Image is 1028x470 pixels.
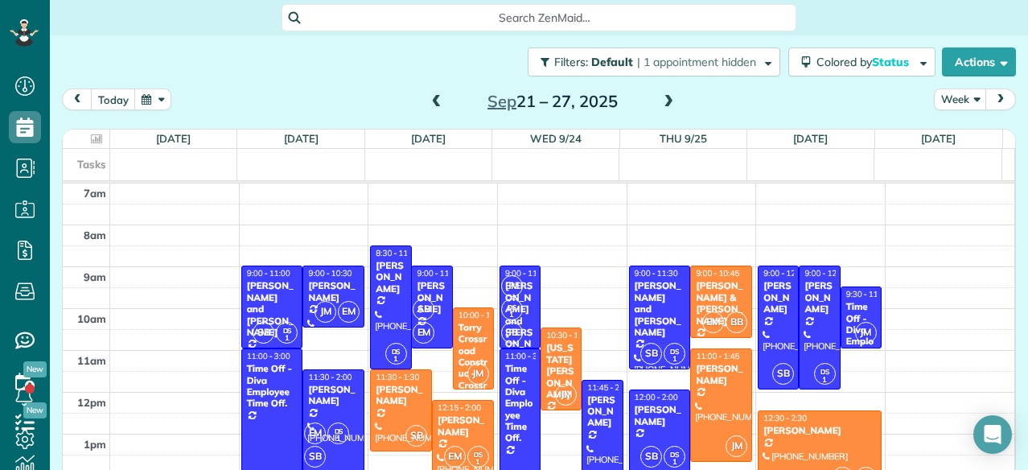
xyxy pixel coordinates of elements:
div: [PERSON_NAME] & [PERSON_NAME] [695,280,747,327]
div: [PERSON_NAME] and [PERSON_NAME] [634,280,686,338]
div: Time Off - Diva Employee Time Off. [504,363,536,444]
span: 8am [84,229,106,241]
span: 11:00 - 3:00 [247,351,290,361]
span: Filters: [554,55,588,69]
span: 9:00 - 12:00 [763,268,807,278]
div: Time Off - Diva Employee Time Off. [845,301,877,382]
div: [PERSON_NAME] [375,384,427,407]
a: Wed 9/24 [530,132,582,145]
div: Open Intercom Messenger [973,415,1012,454]
span: EM [702,311,724,333]
div: Torry Crossroad Construc - Crossroad Contruction [458,322,489,426]
small: 1 [502,307,522,323]
span: EM [413,322,434,344]
button: Actions [942,47,1016,76]
span: Colored by [816,55,915,69]
span: DS [820,367,829,376]
div: [PERSON_NAME] [416,280,447,315]
span: SB [772,363,794,385]
span: DS [508,303,516,311]
span: 9am [84,270,106,283]
span: 9:00 - 10:45 [696,268,739,278]
span: 9:00 - 11:00 [505,268,549,278]
span: 11:00 - 1:45 [696,351,739,361]
span: 11:30 - 2:00 [308,372,352,382]
small: 1 [468,455,488,470]
span: JM [315,301,336,323]
span: SB [640,446,662,468]
span: DS [283,326,292,335]
div: [US_STATE][PERSON_NAME] [545,342,577,400]
div: [PERSON_NAME] [307,384,360,407]
span: 9:00 - 11:30 [635,268,678,278]
div: [PERSON_NAME] [804,280,835,315]
small: 1 [664,455,685,470]
div: [PERSON_NAME] [437,414,489,438]
span: DS [474,450,483,459]
span: 11:45 - 2:45 [587,382,631,393]
span: Sep [487,91,516,111]
span: 9:00 - 10:30 [308,268,352,278]
small: 1 [277,331,297,346]
span: SB [413,299,434,320]
span: 11:00 - 3:00 [505,351,549,361]
span: DS [670,347,679,356]
span: 10am [77,312,106,325]
a: [DATE] [921,132,956,145]
span: 9:30 - 11:00 [846,289,890,299]
span: EM [338,301,360,323]
small: 1 [386,352,406,367]
span: DS [392,347,401,356]
span: SB [253,322,274,344]
span: 11:30 - 1:30 [376,372,419,382]
span: JM [467,363,489,385]
small: 1 [815,373,835,388]
span: 9:00 - 12:00 [804,268,848,278]
span: 9:00 - 11:00 [247,268,290,278]
span: JM [855,322,877,344]
a: Filters: Default | 1 appointment hidden [520,47,780,76]
div: [PERSON_NAME] and [PERSON_NAME] [246,280,298,338]
span: | 1 appointment hidden [637,55,756,69]
button: today [91,89,136,110]
span: 11am [77,354,106,367]
button: Colored byStatus [788,47,935,76]
span: EM [304,423,326,444]
div: [PERSON_NAME] [375,260,406,295]
span: SB [304,446,326,468]
span: SB [405,425,427,447]
span: SB [501,322,523,344]
a: [DATE] [156,132,191,145]
span: DS [335,427,343,435]
span: Tasks [77,158,106,171]
span: 7am [84,187,106,200]
span: Default [591,55,634,69]
small: 1 [664,352,685,367]
span: 1pm [84,438,106,451]
button: prev [62,89,93,110]
div: [PERSON_NAME] [634,404,686,427]
button: Filters: Default | 1 appointment hidden [528,47,780,76]
span: DS [670,450,679,459]
span: 12:30 - 2:30 [763,413,807,423]
button: next [985,89,1016,110]
span: 10:00 - 12:00 [458,310,507,320]
div: [PERSON_NAME] [763,425,877,436]
a: [DATE] [411,132,446,145]
span: EM [444,446,466,468]
span: 9:00 - 11:00 [417,268,460,278]
h2: 21 – 27, 2025 [452,93,653,110]
span: 12:15 - 2:00 [438,402,481,413]
span: JM [726,435,747,457]
a: Thu 9/25 [660,132,707,145]
span: New [23,361,47,377]
span: BB [726,311,747,333]
button: Week [934,89,987,110]
span: 12pm [77,396,106,409]
span: 12:00 - 2:00 [635,392,678,402]
a: [DATE] [793,132,828,145]
div: [PERSON_NAME] [586,394,618,429]
div: [PERSON_NAME] [695,363,747,386]
a: [DATE] [284,132,319,145]
span: 8:30 - 11:30 [376,248,419,258]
